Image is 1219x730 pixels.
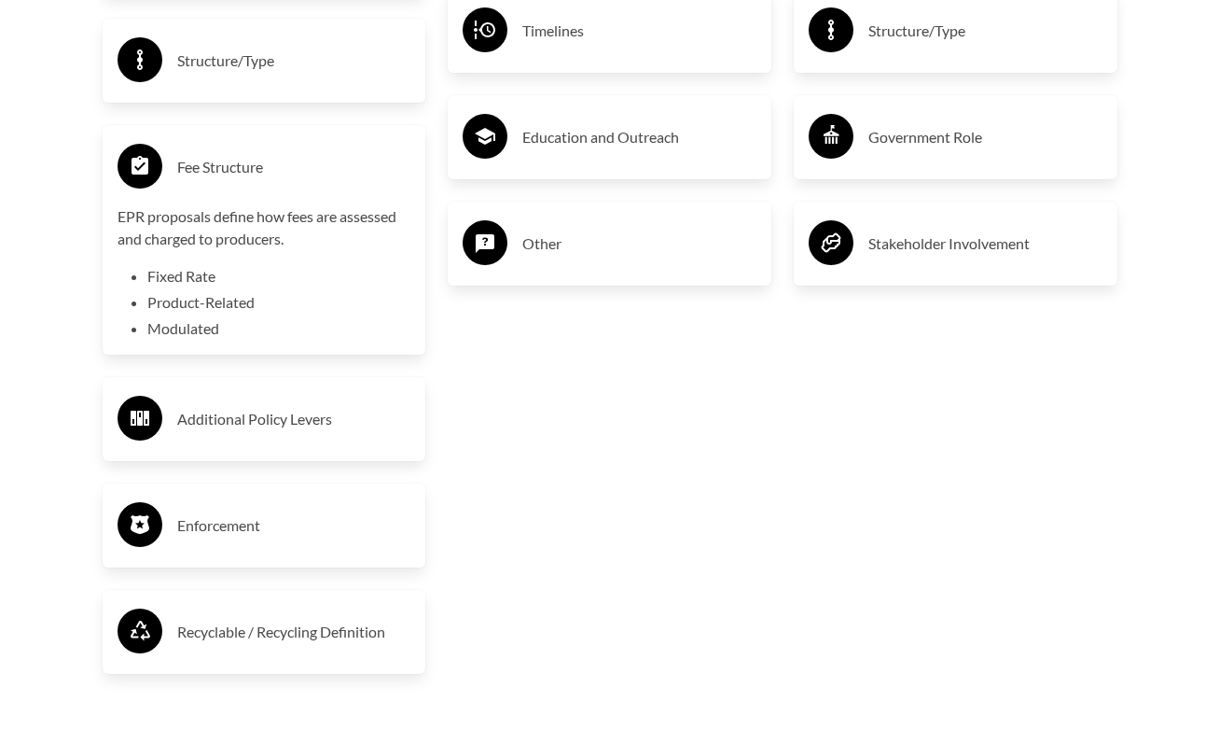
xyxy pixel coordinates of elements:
[177,46,411,76] h3: Structure/Type
[868,16,1102,46] h3: Structure/Type
[147,317,411,340] li: Modulated
[177,511,411,540] h3: Enforcement
[147,265,411,288] li: Fixed Rate
[522,16,756,46] h3: Timelines
[522,229,756,259] h3: Other
[118,205,411,250] p: EPR proposals define how fees are assessed and charged to producers.
[147,291,411,314] li: Product-Related
[868,229,1102,259] h3: Stakeholder Involvement
[177,617,411,647] h3: Recyclable / Recycling Definition
[868,122,1102,152] h3: Government Role
[177,404,411,434] h3: Additional Policy Levers
[522,122,756,152] h3: Education and Outreach
[177,152,411,182] h3: Fee Structure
